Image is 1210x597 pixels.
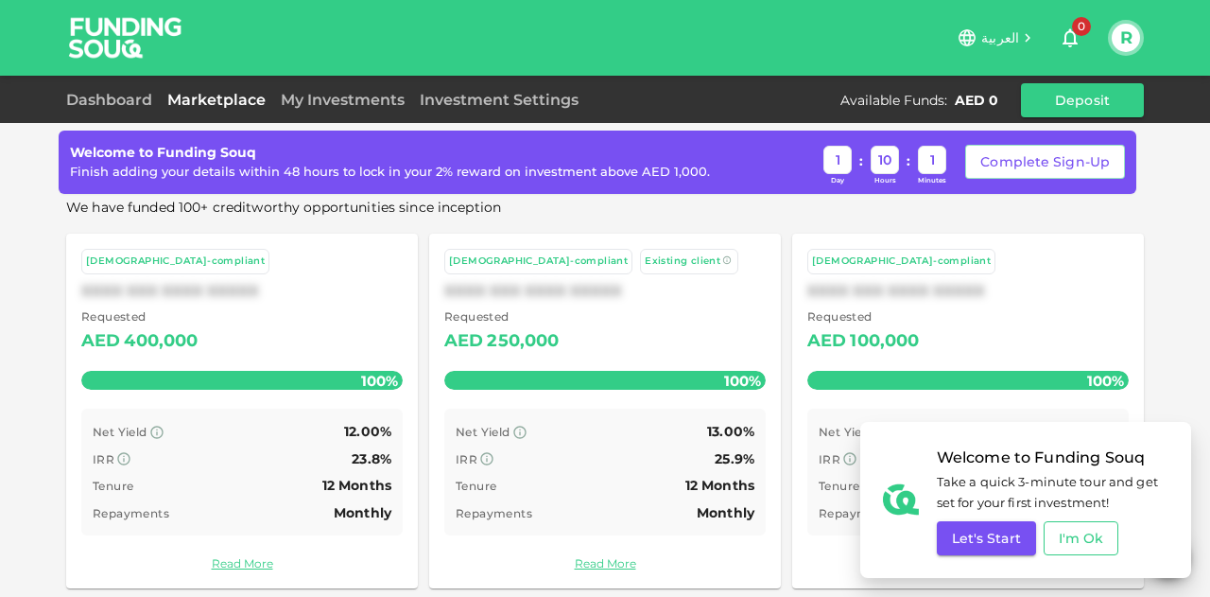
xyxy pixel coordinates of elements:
[807,307,920,326] span: Requested
[859,151,863,171] div: :
[456,479,496,493] span: Tenure
[322,477,391,494] span: 12 Months
[444,554,766,572] a: Read More
[807,326,846,357] div: AED
[819,452,840,466] span: IRR
[66,234,418,588] a: [DEMOGRAPHIC_DATA]-compliantXXXX XXX XXXX XXXXX Requested AED400,000100% Net Yield 12.00% IRR 23....
[819,479,859,493] span: Tenure
[937,471,1168,515] span: Take a quick 3-minute tour and get set for your first investment!
[344,423,391,440] span: 12.00%
[792,234,1144,588] a: [DEMOGRAPHIC_DATA]-compliantXXXX XXX XXXX XXXXX Requested AED100,000100% Net Yield 13.00% IRR 25....
[1112,24,1140,52] button: R
[356,367,403,395] span: 100%
[444,326,483,357] div: AED
[883,482,919,518] img: fav-icon
[81,326,120,357] div: AED
[456,425,510,439] span: Net Yield
[819,506,895,520] span: Repayments
[1021,83,1144,117] button: Deposit
[444,307,560,326] span: Requested
[807,554,1129,572] a: Read More
[707,423,754,440] span: 13.00%
[352,450,391,467] span: 23.8%
[93,425,147,439] span: Net Yield
[918,176,946,186] div: Minutes
[70,163,710,182] div: Finish adding your details within 48 hours to lock in your 2% reward on investment above AED 1,000.
[823,176,852,186] div: Day
[93,479,133,493] span: Tenure
[715,450,754,467] span: 25.9%
[81,282,403,300] div: XXXX XXX XXXX XXXXX
[871,146,899,174] div: 10
[86,254,265,270] div: [DEMOGRAPHIC_DATA]-compliant
[334,504,391,521] span: Monthly
[719,367,766,395] span: 100%
[697,504,754,521] span: Monthly
[412,91,586,109] a: Investment Settings
[70,144,256,161] span: Welcome to Funding Souq
[93,506,169,520] span: Repayments
[66,199,501,216] span: We have funded 100+ creditworthy opportunities since inception
[124,326,198,357] div: 400,000
[823,146,852,174] div: 1
[1051,19,1089,57] button: 0
[840,91,947,110] div: Available Funds :
[1072,17,1091,36] span: 0
[66,91,160,109] a: Dashboard
[685,477,754,494] span: 12 Months
[645,255,720,267] span: Existing client
[850,326,919,357] div: 100,000
[871,176,899,186] div: Hours
[81,307,199,326] span: Requested
[955,91,998,110] div: AED 0
[819,425,873,439] span: Net Yield
[273,91,412,109] a: My Investments
[429,234,781,588] a: [DEMOGRAPHIC_DATA]-compliant Existing clientXXXX XXX XXXX XXXXX Requested AED250,000100% Net Yiel...
[81,554,403,572] a: Read More
[487,326,559,357] div: 250,000
[1044,521,1119,555] button: I'm Ok
[981,29,1019,46] span: العربية
[456,506,532,520] span: Repayments
[444,282,766,300] div: XXXX XXX XXXX XXXXX
[812,254,991,270] div: [DEMOGRAPHIC_DATA]-compliant
[937,521,1036,555] button: Let's Start
[160,91,273,109] a: Marketplace
[807,282,1129,300] div: XXXX XXX XXXX XXXXX
[456,452,477,466] span: IRR
[907,151,910,171] div: :
[918,146,946,174] div: 1
[1082,367,1129,395] span: 100%
[93,452,114,466] span: IRR
[937,445,1168,471] span: Welcome to Funding Souq
[449,254,628,270] div: [DEMOGRAPHIC_DATA]-compliant
[965,145,1125,179] button: Complete Sign-Up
